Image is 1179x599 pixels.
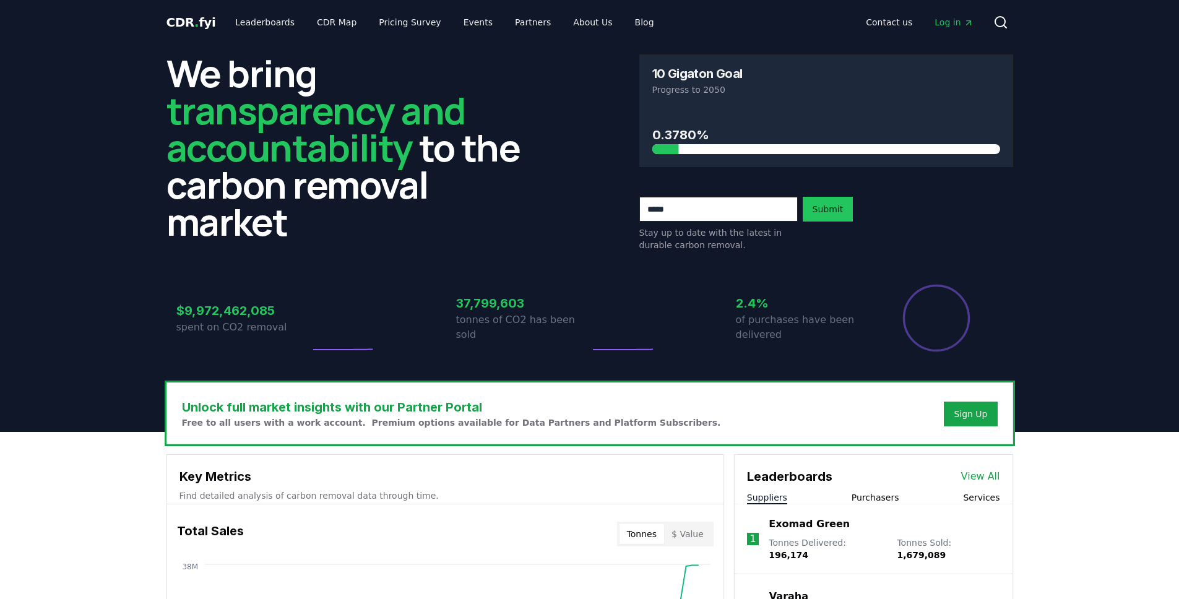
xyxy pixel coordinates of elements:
span: . [194,15,199,30]
span: transparency and accountability [166,85,465,173]
nav: Main [225,11,663,33]
p: of purchases have been delivered [736,312,870,342]
h3: Leaderboards [747,467,832,486]
button: Services [963,491,1000,504]
h3: $9,972,462,085 [176,301,310,320]
a: Exomad Green [769,517,850,532]
a: Events [454,11,503,33]
tspan: 38M [182,562,198,571]
h3: 10 Gigaton Goal [652,67,743,80]
a: Sign Up [954,408,987,420]
p: Find detailed analysis of carbon removal data through time. [179,489,711,502]
p: Progress to 2050 [652,84,1000,96]
button: Submit [803,197,853,222]
h3: 0.3780% [652,126,1000,144]
button: $ Value [664,524,711,544]
button: Suppliers [747,491,787,504]
a: Blog [625,11,664,33]
p: tonnes of CO2 has been sold [456,312,590,342]
p: 1 [749,532,756,546]
h3: Total Sales [177,522,244,546]
h3: 2.4% [736,294,870,312]
span: 196,174 [769,550,808,560]
a: CDR Map [307,11,366,33]
h3: Key Metrics [179,467,711,486]
nav: Main [856,11,983,33]
h3: 37,799,603 [456,294,590,312]
button: Sign Up [944,402,997,426]
p: Tonnes Delivered : [769,537,884,561]
a: Partners [505,11,561,33]
a: Log in [925,11,983,33]
p: spent on CO2 removal [176,320,310,335]
span: 1,679,089 [897,550,946,560]
p: Stay up to date with the latest in durable carbon removal. [639,226,798,251]
p: Free to all users with a work account. Premium options available for Data Partners and Platform S... [182,416,721,429]
h3: Unlock full market insights with our Partner Portal [182,398,721,416]
a: Contact us [856,11,922,33]
button: Tonnes [620,524,664,544]
a: Leaderboards [225,11,304,33]
a: CDR.fyi [166,14,216,31]
a: View All [961,469,1000,484]
p: Tonnes Sold : [897,537,1000,561]
button: Purchasers [852,491,899,504]
span: Log in [935,16,973,28]
span: CDR fyi [166,15,216,30]
a: About Us [563,11,622,33]
h2: We bring to the carbon removal market [166,54,540,240]
div: Percentage of sales delivered [902,283,971,353]
a: Pricing Survey [369,11,451,33]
